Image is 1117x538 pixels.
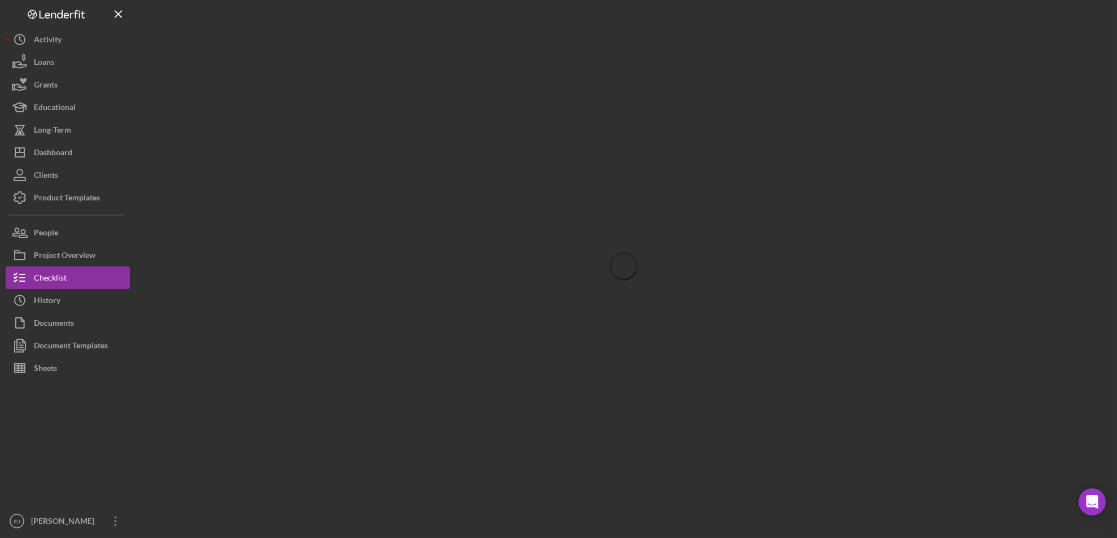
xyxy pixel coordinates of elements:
div: Grants [34,73,58,99]
button: People [6,221,130,244]
div: Clients [34,164,58,189]
button: Sheets [6,357,130,379]
div: Educational [34,96,76,121]
div: Document Templates [34,334,108,360]
div: Project Overview [34,244,95,269]
button: Activity [6,28,130,51]
button: Product Templates [6,186,130,209]
button: Educational [6,96,130,119]
div: People [34,221,58,247]
div: Open Intercom Messenger [1079,488,1106,515]
div: Documents [34,312,74,337]
button: Dashboard [6,141,130,164]
button: Grants [6,73,130,96]
button: Long-Term [6,119,130,141]
button: Document Templates [6,334,130,357]
div: Loans [34,51,54,76]
div: Long-Term [34,119,71,144]
div: [PERSON_NAME] [28,510,102,535]
text: EJ [14,518,20,524]
button: Loans [6,51,130,73]
div: Activity [34,28,62,54]
button: Checklist [6,266,130,289]
div: Sheets [34,357,57,382]
button: Project Overview [6,244,130,266]
div: Checklist [34,266,67,292]
button: Clients [6,164,130,186]
div: Product Templates [34,186,100,212]
div: Dashboard [34,141,72,167]
button: EJ[PERSON_NAME] [6,510,130,532]
div: History [34,289,60,314]
button: History [6,289,130,312]
button: Documents [6,312,130,334]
